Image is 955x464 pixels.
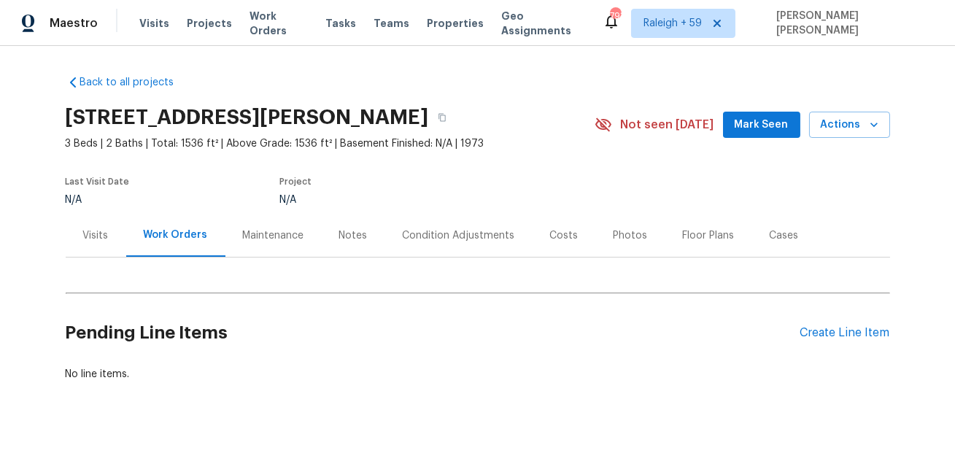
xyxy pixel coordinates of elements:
div: Work Orders [144,228,208,242]
button: Actions [809,112,890,139]
span: Raleigh + 59 [643,16,702,31]
div: Create Line Item [800,326,890,340]
span: Project [280,177,312,186]
h2: Pending Line Items [66,299,800,367]
span: Properties [427,16,484,31]
div: Condition Adjustments [403,228,515,243]
span: Geo Assignments [501,9,585,38]
div: Costs [550,228,579,243]
div: Notes [339,228,368,243]
div: Photos [614,228,648,243]
div: N/A [280,195,560,205]
span: Last Visit Date [66,177,130,186]
span: Work Orders [250,9,308,38]
span: Visits [139,16,169,31]
span: Projects [187,16,232,31]
span: 3 Beds | 2 Baths | Total: 1536 ft² | Above Grade: 1536 ft² | Basement Finished: N/A | 1973 [66,136,595,151]
span: Tasks [325,18,356,28]
div: 793 [610,9,620,23]
div: Floor Plans [683,228,735,243]
h2: [STREET_ADDRESS][PERSON_NAME] [66,110,429,125]
span: Teams [374,16,409,31]
div: Visits [83,228,109,243]
span: Not seen [DATE] [621,117,714,132]
div: No line items. [66,367,890,382]
div: Maintenance [243,228,304,243]
span: Actions [821,116,878,134]
span: [PERSON_NAME] [PERSON_NAME] [770,9,933,38]
span: Mark Seen [735,116,789,134]
div: Cases [770,228,799,243]
span: Maestro [50,16,98,31]
button: Copy Address [429,104,455,131]
div: N/A [66,195,130,205]
button: Mark Seen [723,112,800,139]
a: Back to all projects [66,75,206,90]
